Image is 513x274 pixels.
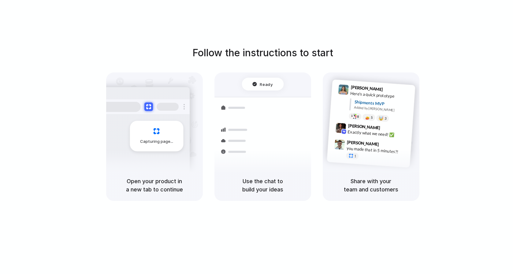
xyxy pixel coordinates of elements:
h1: Follow the instructions to start [192,46,333,60]
h5: Open your product in a new tab to continue [113,177,195,194]
span: 3 [384,117,386,120]
span: 9:47 AM [381,142,393,149]
div: Shipments MVP [354,99,411,109]
div: Here's a quick prototype [350,90,411,101]
span: 8 [357,115,359,118]
span: Ready [260,81,273,87]
div: you made that in 5 minutes?! [346,145,407,155]
div: Added by [PERSON_NAME] [354,105,410,114]
h5: Use the chat to build your ideas [222,177,304,194]
div: Exactly what we need! ✅ [348,129,409,139]
span: Capturing page [140,139,174,145]
span: 9:41 AM [385,87,397,94]
span: 9:42 AM [382,125,394,133]
div: 🤯 [378,116,384,120]
span: 5 [370,116,373,119]
span: [PERSON_NAME] [347,139,379,148]
span: [PERSON_NAME] [351,84,383,93]
span: 1 [354,154,356,158]
span: [PERSON_NAME] [348,122,380,131]
h5: Share with your team and customers [330,177,412,194]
